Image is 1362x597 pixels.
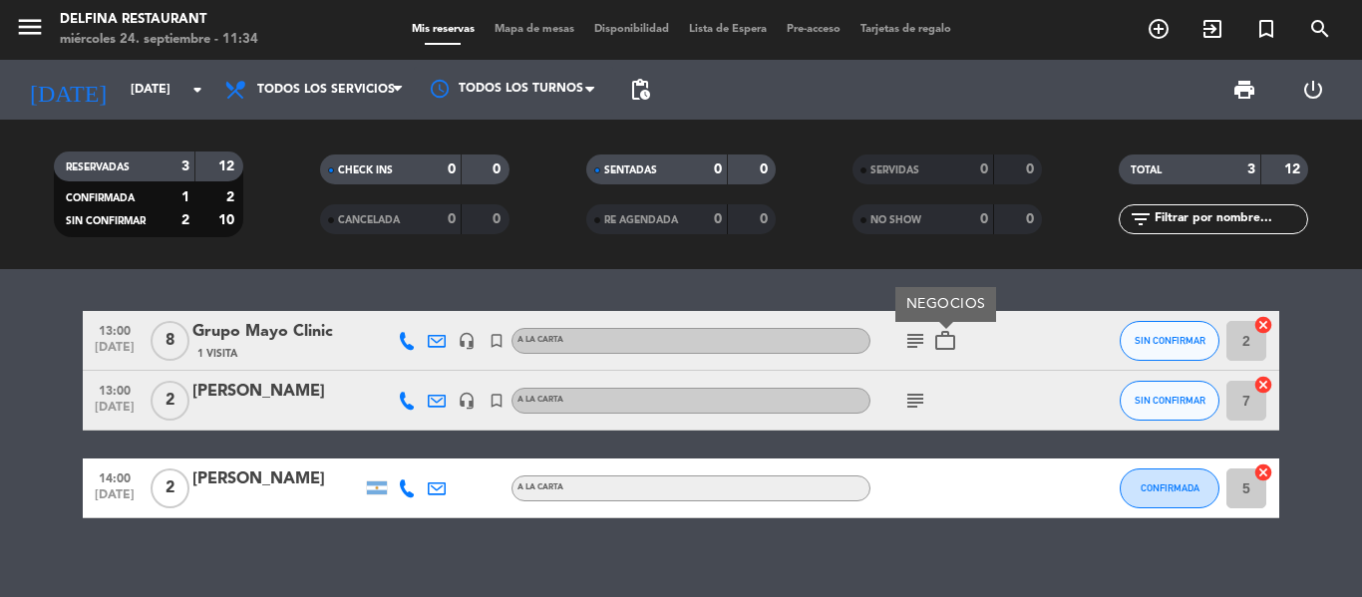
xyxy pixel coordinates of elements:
[933,329,957,353] i: work_outline
[60,10,258,30] div: Delfina Restaurant
[493,212,505,226] strong: 0
[1131,165,1162,175] span: TOTAL
[980,162,988,176] strong: 0
[679,24,777,35] span: Lista de Espera
[448,212,456,226] strong: 0
[66,162,130,172] span: RESERVADAS
[218,159,238,173] strong: 12
[226,190,238,204] strong: 2
[1308,17,1332,41] i: search
[1147,17,1171,41] i: add_circle_outline
[192,466,362,492] div: [PERSON_NAME]
[151,381,189,421] span: 2
[1301,78,1325,102] i: power_settings_new
[584,24,679,35] span: Disponibilidad
[1135,335,1205,346] span: SIN CONFIRMAR
[15,12,45,49] button: menu
[488,332,506,350] i: turned_in_not
[604,215,678,225] span: RE AGENDADA
[895,287,996,322] div: NEGOCIOS
[1120,381,1219,421] button: SIN CONFIRMAR
[760,162,772,176] strong: 0
[628,78,652,102] span: pending_actions
[1120,468,1219,508] button: CONFIRMADA
[777,24,851,35] span: Pre-acceso
[1135,395,1205,406] span: SIN CONFIRMAR
[604,165,657,175] span: SENTADAS
[90,318,140,341] span: 13:00
[448,162,456,176] strong: 0
[851,24,961,35] span: Tarjetas de regalo
[1153,208,1307,230] input: Filtrar por nombre...
[338,215,400,225] span: CANCELADA
[90,401,140,424] span: [DATE]
[338,165,393,175] span: CHECK INS
[181,213,189,227] strong: 2
[15,12,45,42] i: menu
[192,379,362,405] div: [PERSON_NAME]
[714,212,722,226] strong: 0
[1026,162,1038,176] strong: 0
[1129,207,1153,231] i: filter_list
[903,329,927,353] i: subject
[870,165,919,175] span: SERVIDAS
[458,332,476,350] i: headset_mic
[1253,375,1273,395] i: cancel
[1232,78,1256,102] span: print
[1200,17,1224,41] i: exit_to_app
[1026,212,1038,226] strong: 0
[90,378,140,401] span: 13:00
[60,30,258,50] div: miércoles 24. septiembre - 11:34
[517,396,563,404] span: A LA CARTA
[458,392,476,410] i: headset_mic
[192,319,362,345] div: Grupo Mayo Clinic
[402,24,485,35] span: Mis reservas
[488,392,506,410] i: turned_in_not
[1120,321,1219,361] button: SIN CONFIRMAR
[1141,482,1199,493] span: CONFIRMADA
[90,465,140,488] span: 14:00
[517,483,563,491] span: A LA CARTA
[517,336,563,344] span: A LA CARTA
[218,213,238,227] strong: 10
[714,162,722,176] strong: 0
[90,341,140,364] span: [DATE]
[15,68,121,112] i: [DATE]
[493,162,505,176] strong: 0
[760,212,772,226] strong: 0
[151,321,189,361] span: 8
[66,193,135,203] span: CONFIRMADA
[197,346,237,362] span: 1 Visita
[66,216,146,226] span: SIN CONFIRMAR
[181,190,189,204] strong: 1
[1278,60,1347,120] div: LOG OUT
[870,215,921,225] span: NO SHOW
[181,159,189,173] strong: 3
[1253,315,1273,335] i: cancel
[1254,17,1278,41] i: turned_in_not
[185,78,209,102] i: arrow_drop_down
[485,24,584,35] span: Mapa de mesas
[980,212,988,226] strong: 0
[903,389,927,413] i: subject
[257,83,395,97] span: Todos los servicios
[1253,462,1273,482] i: cancel
[90,488,140,511] span: [DATE]
[1247,162,1255,176] strong: 3
[151,468,189,508] span: 2
[1284,162,1304,176] strong: 12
